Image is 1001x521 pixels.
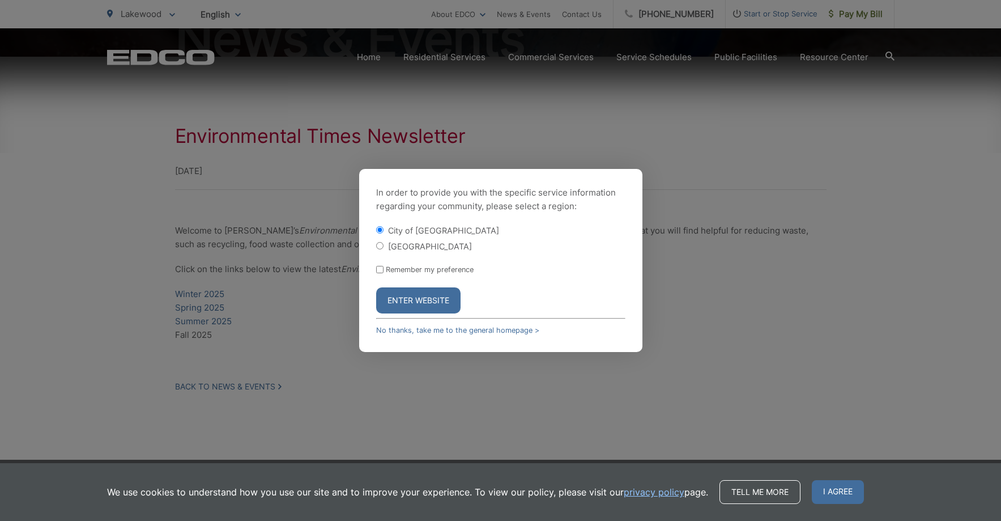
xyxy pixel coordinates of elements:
[376,287,461,314] button: Enter Website
[388,242,472,251] label: [GEOGRAPHIC_DATA]
[812,480,864,504] span: I agree
[388,226,499,235] label: City of [GEOGRAPHIC_DATA]
[386,265,474,274] label: Remember my preference
[376,326,539,334] a: No thanks, take me to the general homepage >
[624,485,684,499] a: privacy policy
[376,186,625,213] p: In order to provide you with the specific service information regarding your community, please se...
[719,480,800,504] a: Tell me more
[107,485,708,499] p: We use cookies to understand how you use our site and to improve your experience. To view our pol...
